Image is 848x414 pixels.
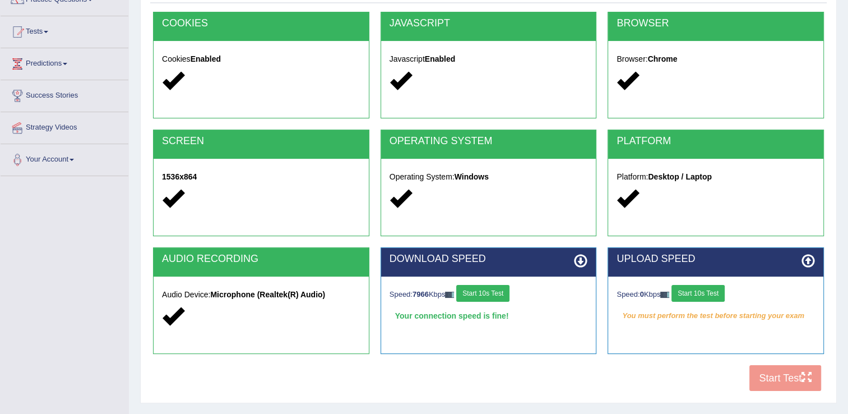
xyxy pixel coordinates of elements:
strong: Desktop / Laptop [648,172,712,181]
strong: 0 [640,290,644,298]
button: Start 10s Test [671,285,725,302]
a: Success Stories [1,80,128,108]
button: Start 10s Test [456,285,509,302]
a: Strategy Videos [1,112,128,140]
h2: DOWNLOAD SPEED [390,254,588,265]
em: You must perform the test before starting your exam [617,307,815,324]
img: ajax-loader-fb-connection.gif [660,292,669,298]
h5: Cookies [162,55,360,63]
h2: AUDIO RECORDING [162,254,360,265]
h2: BROWSER [617,18,815,29]
a: Tests [1,16,128,44]
a: Your Account [1,144,128,172]
strong: Microphone (Realtek(R) Audio) [210,290,325,299]
h5: Operating System: [390,173,588,181]
h2: PLATFORM [617,136,815,147]
h5: Audio Device: [162,291,360,299]
strong: Chrome [648,54,678,63]
strong: Enabled [191,54,221,63]
h2: JAVASCRIPT [390,18,588,29]
a: Predictions [1,48,128,76]
img: ajax-loader-fb-connection.gif [445,292,454,298]
h2: SCREEN [162,136,360,147]
h2: UPLOAD SPEED [617,254,815,265]
strong: Windows [455,172,489,181]
div: Speed: Kbps [617,285,815,305]
h5: Browser: [617,55,815,63]
h5: Platform: [617,173,815,181]
strong: 7966 [413,290,429,298]
strong: 1536x864 [162,172,197,181]
div: Speed: Kbps [390,285,588,305]
h2: OPERATING SYSTEM [390,136,588,147]
h2: COOKIES [162,18,360,29]
strong: Enabled [425,54,455,63]
h5: Javascript [390,55,588,63]
div: Your connection speed is fine! [390,307,588,324]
